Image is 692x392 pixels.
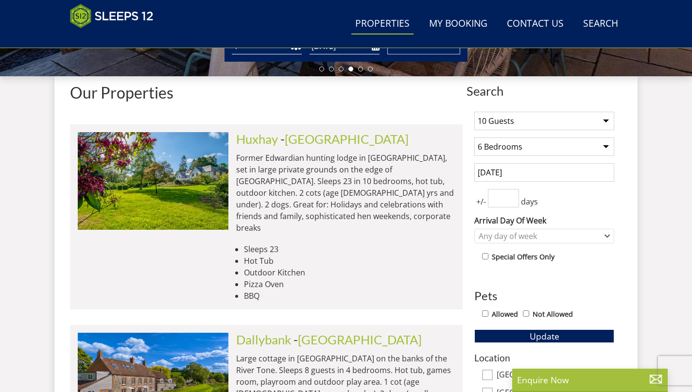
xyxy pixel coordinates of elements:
button: Update [474,329,614,343]
div: Combobox [474,229,614,243]
img: Sleeps 12 [70,4,154,28]
span: - [280,132,409,146]
span: Update [530,330,559,342]
a: Search [579,13,622,35]
img: duxhams-somerset-holiday-accomodation-sleeps-12.original.jpg [78,132,228,229]
li: Sleeps 23 [244,243,455,255]
div: Any day of week [476,231,602,241]
p: Enquire Now [517,374,663,386]
label: Special Offers Only [492,252,554,262]
h3: Pets [474,290,614,302]
label: Arrival Day Of Week [474,215,614,226]
li: Hot Tub [244,255,455,267]
span: Search [467,84,622,98]
span: +/- [474,196,488,207]
h1: Our Properties [70,84,463,101]
li: BBQ [244,290,455,302]
a: Huxhay [236,132,278,146]
a: [GEOGRAPHIC_DATA] [298,332,422,347]
label: [GEOGRAPHIC_DATA] [497,370,614,381]
label: Not Allowed [533,309,573,320]
a: Dallybank [236,332,291,347]
a: Properties [351,13,414,35]
li: Outdoor Kitchen [244,267,455,278]
p: Former Edwardian hunting lodge in [GEOGRAPHIC_DATA], set in large private grounds on the edge of ... [236,152,455,234]
a: [GEOGRAPHIC_DATA] [285,132,409,146]
a: My Booking [425,13,491,35]
a: Contact Us [503,13,568,35]
iframe: Customer reviews powered by Trustpilot [65,34,167,42]
label: Allowed [492,309,518,320]
li: Pizza Oven [244,278,455,290]
h3: Location [474,353,614,363]
input: Arrival Date [474,163,614,182]
span: days [519,196,540,207]
span: - [294,332,422,347]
